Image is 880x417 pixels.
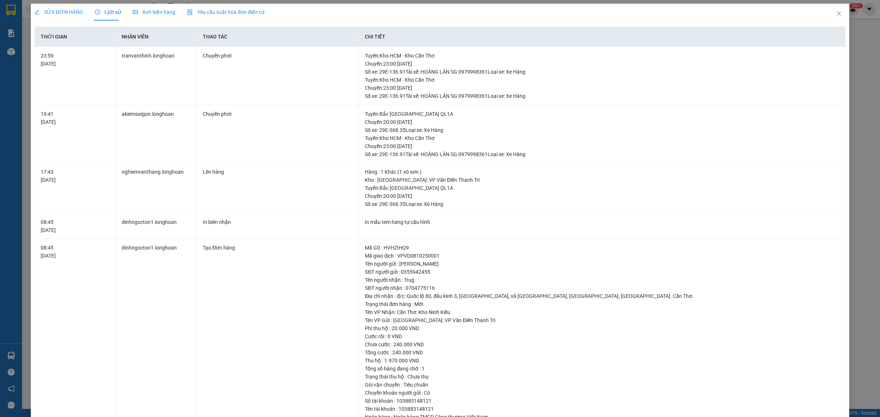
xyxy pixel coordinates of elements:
[41,52,110,68] div: 23:59 [DATE]
[203,218,353,226] div: In biên nhận
[95,9,121,15] span: Lịch sử
[197,27,359,47] th: Thao tác
[365,276,839,284] div: Tên người nhận : Trug
[359,27,846,47] th: Chi tiết
[365,308,839,316] div: Tên VP Nhận: Cần Thơ: Kho Ninh Kiều
[365,340,839,348] div: Chưa cước : 240.000 VND
[365,373,839,381] div: Trạng thái thu hộ : Chưa thu
[203,110,353,118] div: Chuyển phơi
[365,316,839,324] div: Tên VP Gửi : [GEOGRAPHIC_DATA]: VP Văn Điển Thanh Trì
[365,332,839,340] div: Cước rồi : 0 VND
[365,381,839,389] div: Gói vận chuyển : Tiêu chuẩn
[365,168,839,176] div: Hàng : 1 Khác (1 xô sơn )
[34,9,83,15] span: SỬA ĐƠN HÀNG
[116,163,197,213] td: nghiemvanthang.longhoan
[365,176,839,184] div: Kho : [GEOGRAPHIC_DATA]: VP Văn Điển Thanh Trì
[365,260,839,268] div: Tên người gửi : [PERSON_NAME]
[203,168,353,176] div: Lên hàng
[116,105,197,163] td: akiemsaigon.longhoan
[365,365,839,373] div: Tổng số hàng đang chờ : 1
[187,9,264,15] span: Yêu cầu xuất hóa đơn điện tử
[365,268,839,276] div: SĐT người gửi : 0355942455
[116,47,197,105] td: tranvanthinh.longhoan
[187,10,193,15] img: icon
[365,389,839,397] div: Chuyển khoản người gửi : Có
[365,134,839,158] div: Tuyến : Kho HCM - Kho Cần Thơ Chuyến: 23:00 [DATE] Số xe: 29E-136.91 Tài xế: HOÀNG LÂN SG 0979998...
[35,27,116,47] th: Thời gian
[203,244,353,252] div: Tạo Đơn hàng
[365,292,839,300] div: Địa chỉ nhận : đ/c: Quốc lộ 80, đầu kinh 3, [GEOGRAPHIC_DATA], xã [GEOGRAPHIC_DATA], [GEOGRAPHIC_...
[365,252,839,260] div: Mã giao dịch : VPVD0810250001
[365,397,839,405] div: Số tài khoản : 103883148121
[41,218,110,234] div: 08:45 [DATE]
[95,10,100,15] span: clock-circle
[365,244,839,252] div: Mã GD : HVHZIHQ9
[203,52,353,60] div: Chuyển phơi
[133,9,175,15] span: Ảnh kiện hàng
[116,27,197,47] th: Nhân viên
[365,184,839,208] div: Tuyến : Bắc [GEOGRAPHIC_DATA] QL1A Chuyến: 20:00 [DATE] Số xe: 29E-368.35 Loại xe: Xe Hàng
[365,52,839,76] div: Tuyến : Kho HCM - Kho Cần Thơ Chuyến: 23:00 [DATE] Số xe: 29E-136.91 Tài xế: HOÀNG LÂN SG 0979998...
[365,76,839,100] div: Tuyến : Kho HCM - Kho Cần Thơ Chuyến: 23:00 [DATE] Số xe: 29E-136.91 Tài xế: HOÀNG LÂN SG 0979998...
[34,10,40,15] span: edit
[365,218,839,226] div: In mẫu tem hàng tự cấu hình
[829,4,849,24] button: Close
[365,348,839,357] div: Tổng cước : 240.000 VND
[365,357,839,365] div: Thu hộ : 1.970.000 VND
[365,324,839,332] div: Phí thu hộ : 20.000 VND
[365,300,839,308] div: Trạng thái đơn hàng : Mới
[836,11,842,16] span: close
[116,213,197,239] td: dinhngocton1.longhoan
[41,110,110,126] div: 19:41 [DATE]
[41,244,110,260] div: 08:45 [DATE]
[41,168,110,184] div: 17:43 [DATE]
[133,10,138,15] span: picture
[365,405,839,413] div: Tên tài khoản : 103883148121
[365,284,839,292] div: SĐT người nhận : 0704775116
[365,110,839,134] div: Tuyến : Bắc [GEOGRAPHIC_DATA] QL1A Chuyến: 20:00 [DATE] Số xe: 29E-368.35 Loại xe: Xe Hàng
